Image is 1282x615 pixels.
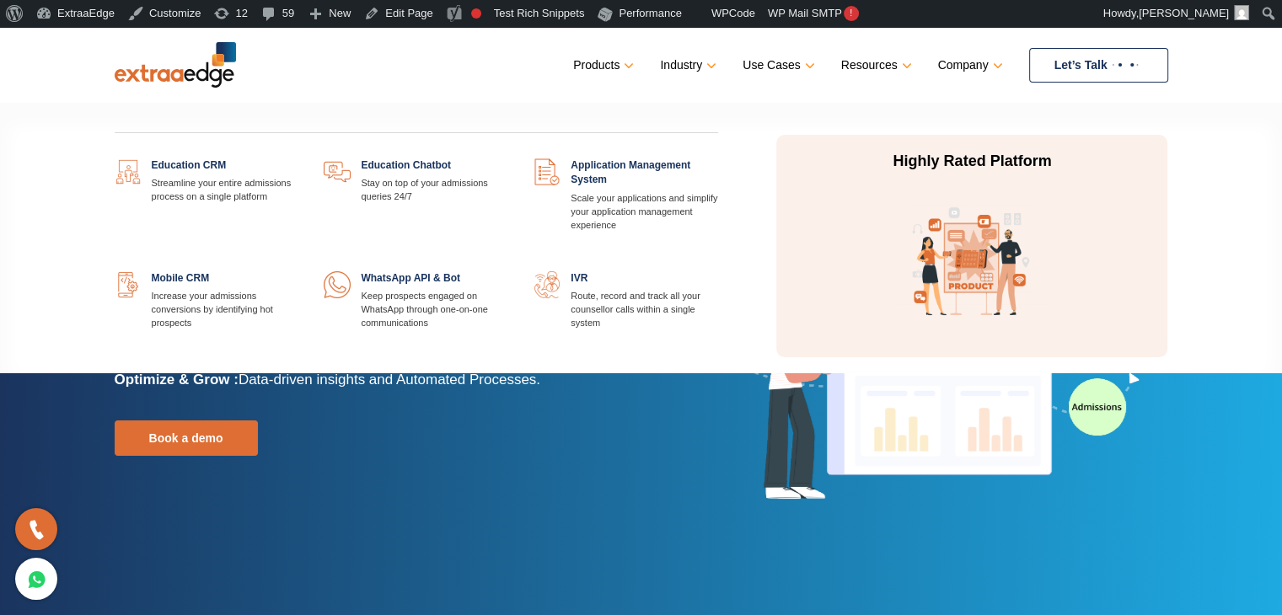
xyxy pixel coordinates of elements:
a: Products [573,53,630,78]
span: ! [844,6,859,21]
a: Use Cases [743,53,811,78]
a: Let’s Talk [1029,48,1168,83]
b: Optimize & Grow : [115,372,239,388]
span: Data-driven insights and Automated Processes. [239,372,540,388]
a: Industry [660,53,713,78]
a: Company [938,53,1000,78]
p: Highly Rated Platform [813,152,1130,172]
a: Resources [841,53,909,78]
a: Book a demo [115,420,258,456]
span: [PERSON_NAME] [1139,7,1229,19]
